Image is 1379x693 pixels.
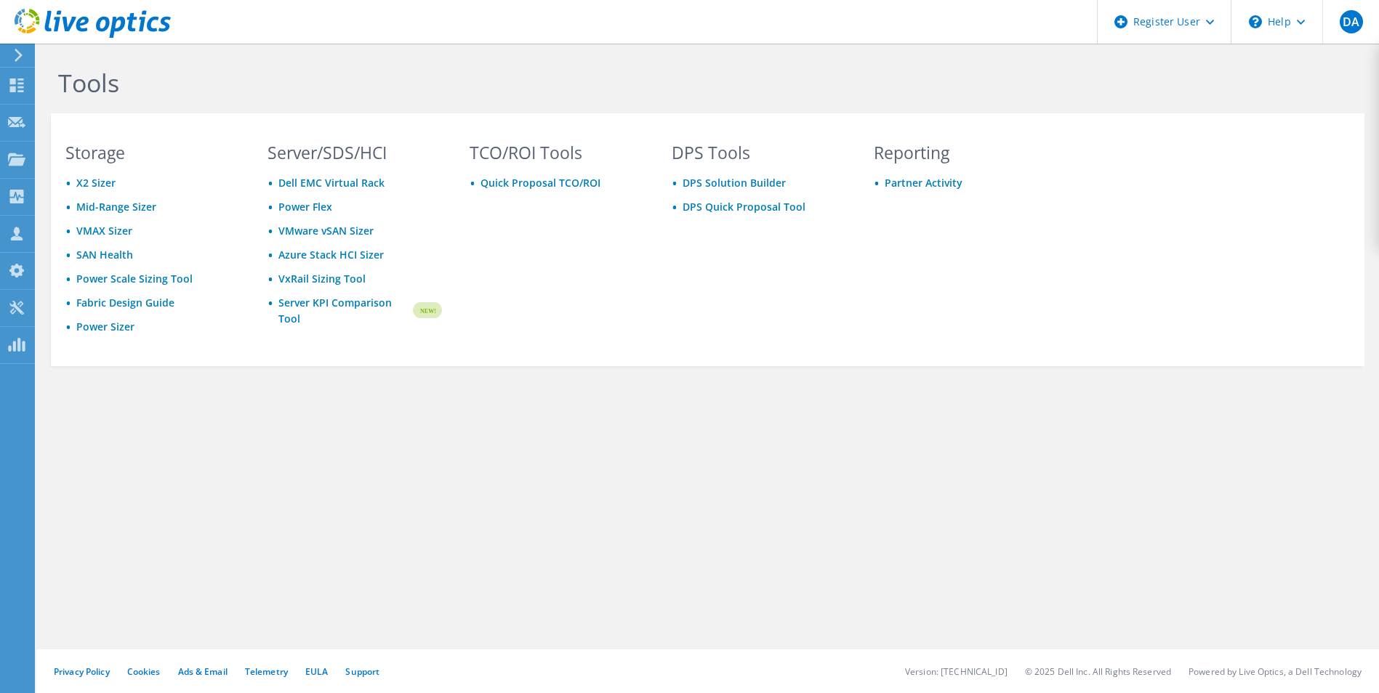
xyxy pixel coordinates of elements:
[278,248,384,262] a: Azure Stack HCI Sizer
[305,665,328,678] a: EULA
[178,665,228,678] a: Ads & Email
[278,272,366,285] a: VxRail Sizing Tool
[278,295,411,327] a: Server KPI Comparison Tool
[76,248,133,262] a: SAN Health
[76,176,116,190] a: X2 Sizer
[54,665,110,678] a: Privacy Policy
[76,200,156,214] a: Mid-Range Sizer
[268,145,442,161] h3: Server/SDS/HCI
[76,272,193,285] a: Power Scale Sizing Tool
[1249,15,1262,28] svg: \n
[278,200,332,214] a: Power Flex
[905,665,1008,678] li: Version: [TECHNICAL_ID]
[58,68,1040,98] h1: Tools
[65,145,240,161] h3: Storage
[1340,10,1363,33] span: DA
[683,176,786,190] a: DPS Solution Builder
[874,145,1048,161] h3: Reporting
[345,665,379,678] a: Support
[411,293,442,328] img: new-badge.svg
[470,145,644,161] h3: TCO/ROI Tools
[76,320,134,333] a: Power Sizer
[76,296,174,309] a: Fabric Design Guide
[278,176,385,190] a: Dell EMC Virtual Rack
[278,224,374,238] a: VMware vSAN Sizer
[1025,665,1171,678] li: © 2025 Dell Inc. All Rights Reserved
[885,176,962,190] a: Partner Activity
[245,665,288,678] a: Telemetry
[76,224,132,238] a: VMAX Sizer
[672,145,846,161] h3: DPS Tools
[1189,665,1362,678] li: Powered by Live Optics, a Dell Technology
[481,176,600,190] a: Quick Proposal TCO/ROI
[127,665,161,678] a: Cookies
[683,200,805,214] a: DPS Quick Proposal Tool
